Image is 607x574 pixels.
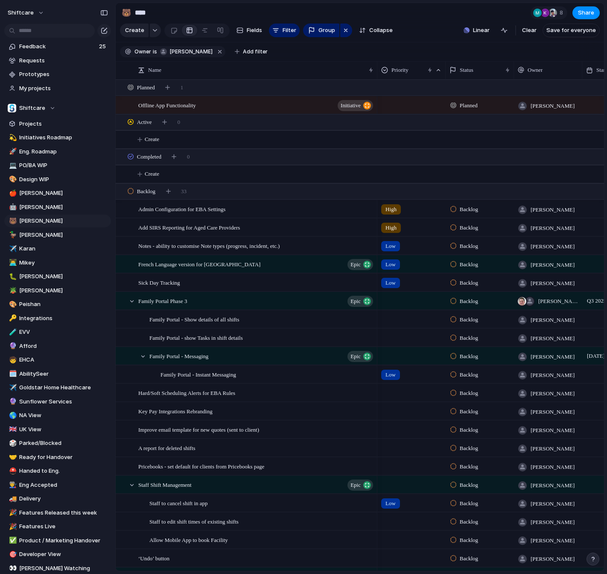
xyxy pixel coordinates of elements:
div: 🎲Parked/Blocked [4,437,111,450]
span: Epic [350,350,361,362]
a: 🎉Features Live [4,520,111,533]
span: Allow Mobile App to book Facility [149,535,228,545]
div: 🪴 [9,286,15,295]
span: [PERSON_NAME] [531,353,575,361]
button: Epic [347,480,373,491]
span: Low [385,279,396,287]
button: 🐻 [120,6,133,20]
span: Backlog [460,518,478,526]
div: 🐻 [122,7,131,18]
span: Owner [134,48,151,56]
span: [PERSON_NAME] [531,536,575,545]
a: 🍎[PERSON_NAME] [4,187,111,200]
button: 👨‍🏭 [8,481,16,489]
span: [PERSON_NAME] Watching [19,564,108,573]
a: 🌎NA View [4,409,111,422]
button: initiative [338,100,373,111]
span: My projects [19,84,108,93]
a: Feedback25 [4,40,111,53]
span: Key Pay Integrations Rebranding [138,406,213,416]
div: 🌎 [9,411,15,421]
span: Improve email template for new quotes (sent to client) [138,424,259,434]
div: 🪴[PERSON_NAME] [4,284,111,297]
a: 🎨Peishan [4,298,111,311]
span: [DATE] [585,351,607,361]
button: 🚚 [8,495,16,503]
a: Requests [4,54,111,67]
span: Low [385,499,396,508]
span: Requests [19,56,108,65]
span: [PERSON_NAME] [170,48,213,56]
span: Design WIP [19,175,108,184]
div: ✈️ [9,244,15,254]
span: Group [318,26,335,35]
span: Ready for Handover [19,453,108,462]
span: [PERSON_NAME] [531,371,575,380]
span: Mikey [19,259,108,267]
span: Backlog [460,205,478,214]
button: 🪴 [8,286,16,295]
span: Features Released this week [19,509,108,517]
span: Admin Configuration for EBA Settings [138,204,225,214]
button: 👀 [8,564,16,573]
button: Fields [233,24,266,37]
span: Prototypes [19,70,108,79]
div: 🇬🇧UK View [4,423,111,436]
div: 🎲 [9,439,15,448]
button: 🤖 [8,203,16,212]
a: 🚀Eng. Roadmap [4,145,111,158]
button: 🎉 [8,509,16,517]
button: 🇬🇧 [8,425,16,434]
span: initiative [341,100,361,112]
span: Delivery [19,495,108,503]
span: Add SIRS Reporting for Aged Care Providers [138,222,240,232]
span: Backlog [460,444,478,453]
div: 🔮 [9,341,15,351]
a: 🔑Integrations [4,312,111,325]
button: 🎯 [8,550,16,559]
span: Family Portal - Messaging [149,351,208,361]
div: 🐻[PERSON_NAME] [4,215,111,227]
div: 🍎 [9,188,15,198]
a: 💻PO/BA WIP [4,159,111,172]
span: 1 [181,83,184,92]
span: Backlog [460,297,478,306]
span: Create [145,170,159,178]
span: [PERSON_NAME] [19,231,108,239]
span: Family Portal Phase 3 [138,296,187,306]
span: Filter [283,26,296,35]
span: Sick Day Tracking [138,277,180,287]
div: 🎉 [9,522,15,532]
button: Epic [347,351,373,362]
a: 🤖[PERSON_NAME] [4,201,111,214]
span: Fields [247,26,262,35]
button: 🧪 [8,328,16,336]
span: [PERSON_NAME] [531,261,575,269]
div: 🧒EHCA [4,353,111,366]
a: ✅Product / Marketing Handover [4,534,111,547]
span: 0 [187,153,190,161]
button: 🗓️ [8,370,16,378]
span: Status [460,66,473,74]
span: Backlog [460,334,478,342]
span: 8 [560,9,566,17]
button: is [151,47,159,56]
a: 👨‍🏭Eng Accepted [4,479,111,492]
a: 🧪EVV [4,326,111,339]
span: Backlog [460,279,478,287]
span: Backlog [460,315,478,324]
span: Epic [350,295,361,307]
span: [PERSON_NAME] [531,334,575,343]
div: 🔮 [9,397,15,406]
span: Family Portal - Show details of all shifts [149,314,239,324]
span: Pricebooks - set default for clients from Pricebooks page [138,461,264,471]
span: [PERSON_NAME] [531,444,575,453]
div: 👨‍🏭 [9,480,15,490]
